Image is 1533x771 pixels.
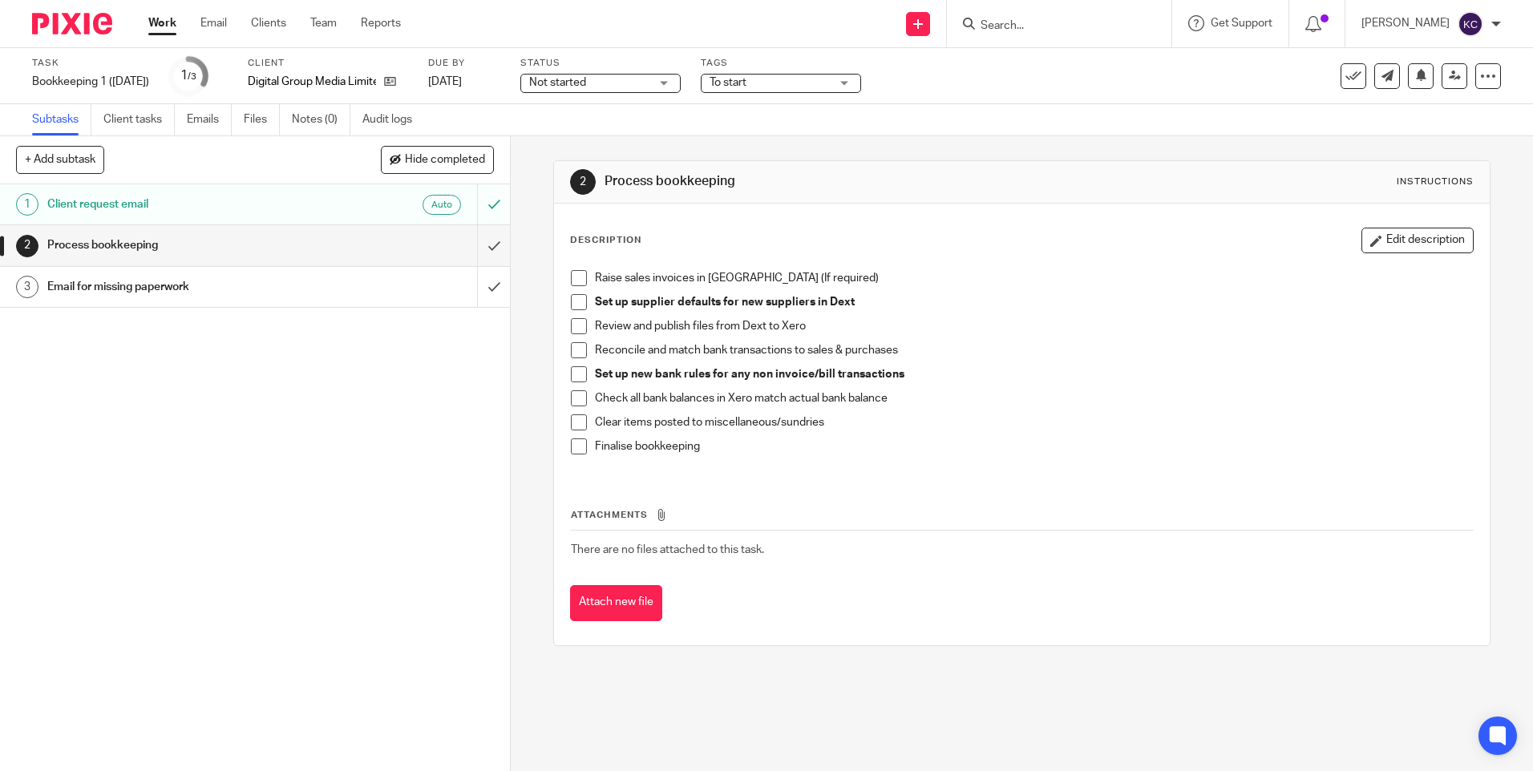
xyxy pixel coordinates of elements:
span: Not started [529,77,586,88]
span: Attachments [571,511,648,519]
img: svg%3E [1458,11,1483,37]
h1: Email for missing paperwork [47,275,323,299]
div: Instructions [1397,176,1474,188]
input: Search [979,19,1123,34]
button: Edit description [1361,228,1474,253]
img: Pixie [32,13,112,34]
a: Files [244,104,280,135]
div: 2 [570,169,596,195]
h1: Client request email [47,192,323,216]
h1: Process bookkeeping [605,173,1056,190]
div: Bookkeeping 1 (Monday) [32,74,149,90]
span: Get Support [1211,18,1272,29]
strong: Set up new bank rules for any non invoice/bill transactions [595,369,904,380]
span: [DATE] [428,76,462,87]
p: Review and publish files from Dext to Xero [595,318,1472,334]
div: Bookkeeping 1 ([DATE]) [32,74,149,90]
span: Hide completed [405,154,485,167]
a: Team [310,15,337,31]
label: Tags [701,57,861,70]
span: There are no files attached to this task. [571,544,764,555]
div: 1 [16,193,38,216]
label: Status [520,57,681,70]
div: 3 [16,276,38,298]
a: Audit logs [362,104,424,135]
p: Digital Group Media Limited [248,74,376,90]
a: Clients [251,15,286,31]
a: Email [200,15,227,31]
small: /3 [188,72,196,81]
a: Subtasks [32,104,91,135]
button: Attach new file [570,585,662,621]
a: Reports [361,15,401,31]
h1: Process bookkeeping [47,233,323,257]
a: Work [148,15,176,31]
label: Due by [428,57,500,70]
strong: Set up supplier defaults for new suppliers in Dext [595,297,855,308]
div: Auto [423,195,461,215]
a: Client tasks [103,104,175,135]
div: 2 [16,235,38,257]
p: Description [570,234,641,247]
p: Finalise bookkeeping [595,438,1472,454]
a: Emails [187,104,232,135]
label: Client [248,57,408,70]
p: Check all bank balances in Xero match actual bank balance [595,390,1472,406]
p: Reconcile and match bank transactions to sales & purchases [595,342,1472,358]
button: Hide completed [381,146,494,173]
div: 1 [180,67,196,85]
span: To start [710,77,746,88]
label: Task [32,57,149,70]
p: Raise sales invoices in [GEOGRAPHIC_DATA] (If required) [595,270,1472,286]
a: Notes (0) [292,104,350,135]
button: + Add subtask [16,146,104,173]
p: Clear items posted to miscellaneous/sundries [595,414,1472,430]
p: [PERSON_NAME] [1361,15,1450,31]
